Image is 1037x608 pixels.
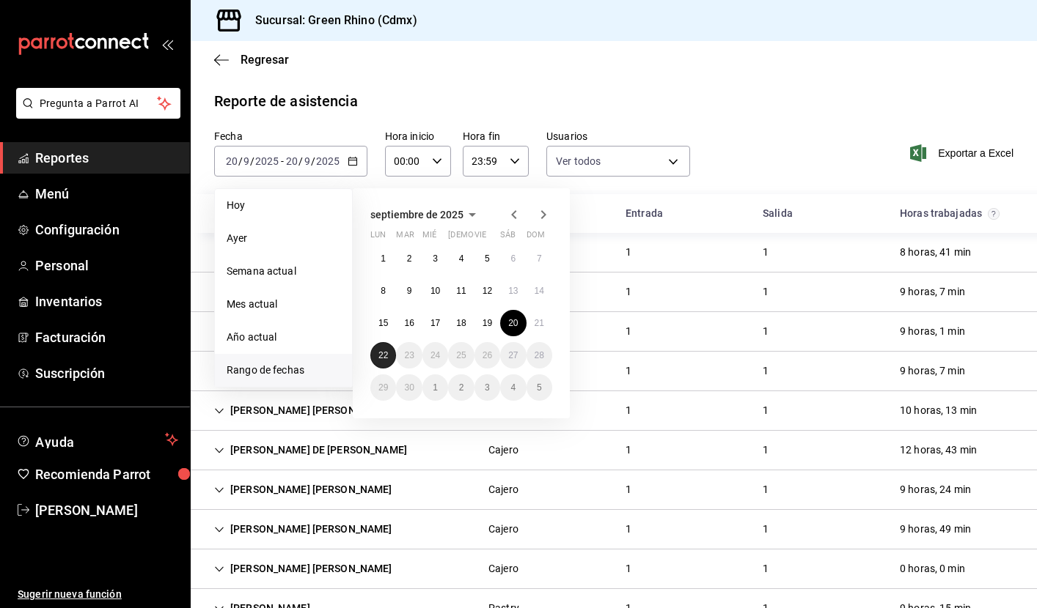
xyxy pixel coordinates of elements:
button: 29 de septiembre de 2025 [370,374,396,401]
button: 1 de septiembre de 2025 [370,245,396,272]
span: Pregunta a Parrot AI [40,96,158,111]
button: 17 de septiembre de 2025 [422,310,448,336]
div: Cell [751,516,780,543]
label: Usuarios [546,131,690,141]
abbr: 2 de octubre de 2025 [459,382,464,393]
input: -- [243,155,250,167]
abbr: 3 de octubre de 2025 [485,382,490,393]
button: 2 de octubre de 2025 [448,374,474,401]
button: 5 de septiembre de 2025 [474,245,500,272]
button: 9 de septiembre de 2025 [396,278,422,304]
abbr: 1 de septiembre de 2025 [381,253,386,264]
abbr: 5 de septiembre de 2025 [485,253,490,264]
abbr: 13 de septiembre de 2025 [508,286,518,296]
span: Ayer [227,231,340,246]
div: Cell [477,516,530,543]
button: 30 de septiembre de 2025 [396,374,422,401]
abbr: 20 de septiembre de 2025 [508,318,518,328]
button: 3 de octubre de 2025 [474,374,500,401]
abbr: 26 de septiembre de 2025 [483,350,492,360]
abbr: 22 de septiembre de 2025 [378,350,388,360]
abbr: 24 de septiembre de 2025 [430,350,440,360]
abbr: 27 de septiembre de 2025 [508,350,518,360]
div: Row [191,391,1037,431]
span: / [311,155,315,167]
label: Fecha [214,131,367,141]
div: Cell [751,278,780,305]
button: 4 de octubre de 2025 [500,374,526,401]
div: HeadCell [751,200,888,227]
abbr: sábado [500,230,516,245]
a: Pregunta a Parrot AI [10,106,180,122]
abbr: 18 de septiembre de 2025 [456,318,466,328]
div: Cell [614,397,643,424]
span: / [250,155,254,167]
span: Ayuda [35,431,159,448]
div: HeadCell [202,200,477,227]
div: Cell [614,239,643,266]
div: Cell [751,397,780,424]
div: Cell [751,476,780,503]
div: Cell [202,239,404,266]
div: Cell [202,555,404,582]
div: Cell [751,318,780,345]
button: 15 de septiembre de 2025 [370,310,396,336]
div: Cell [888,318,977,345]
button: 10 de septiembre de 2025 [422,278,448,304]
button: 2 de septiembre de 2025 [396,245,422,272]
div: Cell [751,357,780,385]
div: Cell [751,437,780,464]
abbr: 15 de septiembre de 2025 [378,318,388,328]
button: Regresar [214,53,289,67]
button: 28 de septiembre de 2025 [527,342,552,368]
div: Cell [614,555,643,582]
span: [PERSON_NAME] [35,500,178,520]
svg: El total de horas trabajadas por usuario es el resultado de la suma redondeada del registro de ho... [988,208,1000,220]
div: Reporte de asistencia [214,90,358,112]
button: 7 de septiembre de 2025 [527,245,552,272]
div: Row [191,510,1037,549]
span: Suscripción [35,363,178,383]
button: 14 de septiembre de 2025 [527,278,552,304]
div: Cell [614,476,643,503]
div: Cell [888,516,983,543]
div: Cell [888,357,977,385]
abbr: 3 de septiembre de 2025 [433,253,438,264]
abbr: 4 de septiembre de 2025 [459,253,464,264]
button: Exportar a Excel [913,144,1014,162]
div: Cell [888,239,983,266]
abbr: 5 de octubre de 2025 [537,382,542,393]
div: Cell [888,278,977,305]
div: Cell [202,278,322,305]
div: Cell [614,278,643,305]
button: 11 de septiembre de 2025 [448,278,474,304]
div: Cell [202,476,404,503]
button: 24 de septiembre de 2025 [422,342,448,368]
div: Cell [614,437,643,464]
input: -- [304,155,311,167]
div: Cell [477,437,530,464]
div: Cell [202,397,404,424]
div: Cell [614,318,643,345]
button: 23 de septiembre de 2025 [396,342,422,368]
div: Cell [614,357,643,385]
button: 8 de septiembre de 2025 [370,278,396,304]
label: Hora inicio [385,131,451,141]
div: Cell [888,476,983,503]
abbr: 11 de septiembre de 2025 [456,286,466,296]
abbr: 25 de septiembre de 2025 [456,350,466,360]
span: septiembre de 2025 [370,209,463,220]
abbr: 14 de septiembre de 2025 [535,286,544,296]
button: 4 de septiembre de 2025 [448,245,474,272]
abbr: 19 de septiembre de 2025 [483,318,492,328]
abbr: 30 de septiembre de 2025 [404,382,414,393]
button: open_drawer_menu [161,38,173,50]
button: 20 de septiembre de 2025 [500,310,526,336]
div: Cell [202,318,322,345]
div: Head [191,194,1037,233]
abbr: 4 de octubre de 2025 [510,382,516,393]
button: 6 de septiembre de 2025 [500,245,526,272]
div: Cajero [488,561,518,577]
abbr: 1 de octubre de 2025 [433,382,438,393]
button: 5 de octubre de 2025 [527,374,552,401]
